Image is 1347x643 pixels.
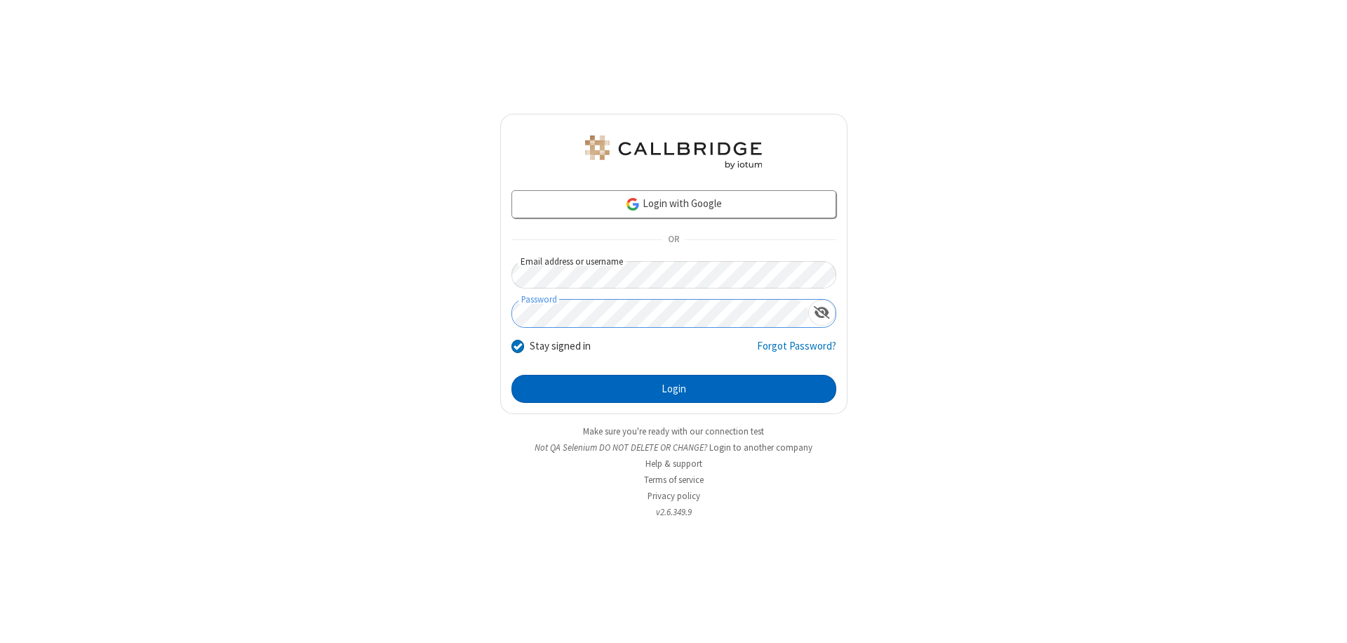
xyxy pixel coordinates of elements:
label: Stay signed in [530,338,591,354]
input: Password [512,300,808,327]
button: Login [511,375,836,403]
a: Make sure you're ready with our connection test [583,425,764,437]
span: OR [662,230,685,250]
a: Privacy policy [648,490,700,502]
li: Not QA Selenium DO NOT DELETE OR CHANGE? [500,441,847,454]
a: Login with Google [511,190,836,218]
div: Show password [808,300,836,326]
img: QA Selenium DO NOT DELETE OR CHANGE [582,135,765,169]
a: Forgot Password? [757,338,836,365]
input: Email address or username [511,261,836,289]
li: v2.6.349.9 [500,505,847,519]
button: Login to another company [709,441,812,454]
img: google-icon.png [625,197,641,212]
a: Terms of service [644,474,704,486]
a: Help & support [645,458,702,470]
